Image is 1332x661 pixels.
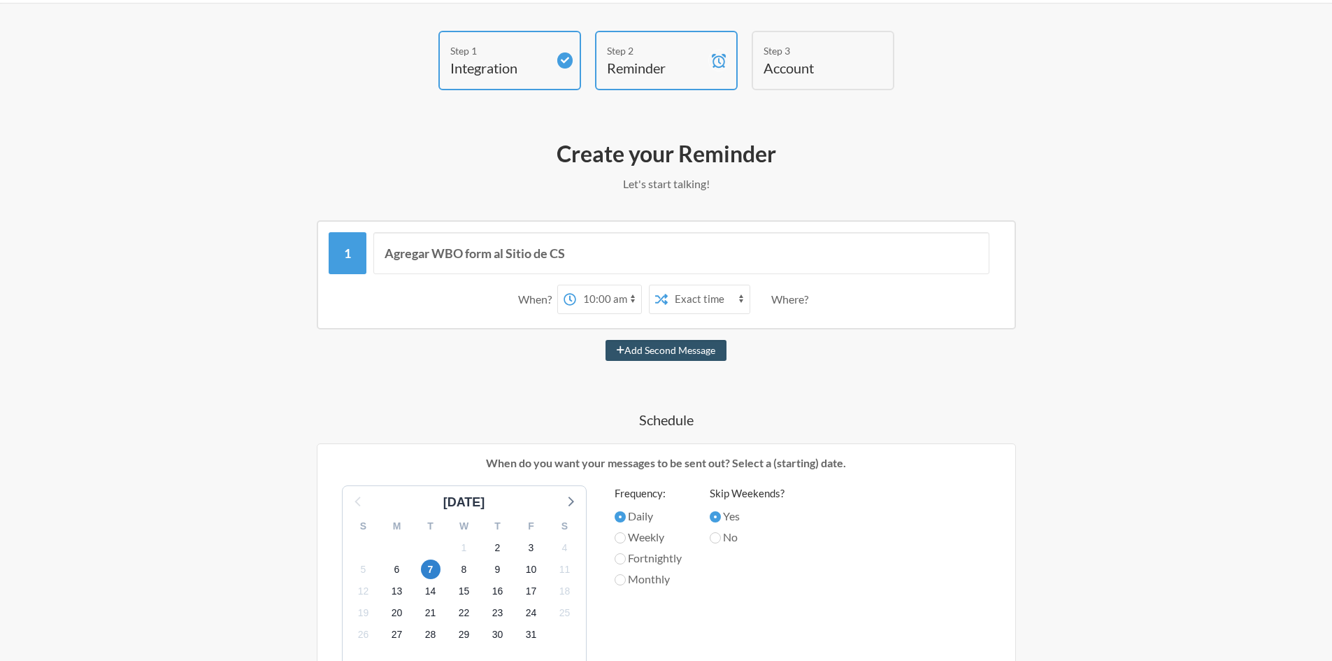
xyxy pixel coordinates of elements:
[615,532,626,543] input: Weekly
[522,604,541,623] span: Monday, November 24, 2025
[555,560,575,579] span: Tuesday, November 11, 2025
[438,493,491,512] div: [DATE]
[450,58,548,78] h4: Integration
[354,625,373,645] span: Wednesday, November 26, 2025
[454,582,474,602] span: Saturday, November 15, 2025
[607,58,705,78] h4: Reminder
[454,538,474,557] span: Saturday, November 1, 2025
[710,532,721,543] input: No
[454,625,474,645] span: Saturday, November 29, 2025
[450,43,548,58] div: Step 1
[261,410,1072,429] h4: Schedule
[615,550,682,567] label: Fortnightly
[710,511,721,523] input: Yes
[447,516,481,537] div: W
[380,516,414,537] div: M
[710,485,785,502] label: Skip Weekends?
[764,58,861,78] h4: Account
[555,604,575,623] span: Tuesday, November 25, 2025
[515,516,548,537] div: F
[615,529,682,546] label: Weekly
[522,582,541,602] span: Monday, November 17, 2025
[615,574,626,585] input: Monthly
[615,485,682,502] label: Frequency:
[454,560,474,579] span: Saturday, November 8, 2025
[421,625,441,645] span: Friday, November 28, 2025
[488,538,508,557] span: Sunday, November 2, 2025
[607,43,705,58] div: Step 2
[615,508,682,525] label: Daily
[522,538,541,557] span: Monday, November 3, 2025
[328,455,1005,471] p: When do you want your messages to be sent out? Select a (starting) date.
[261,139,1072,169] h2: Create your Reminder
[387,604,407,623] span: Thursday, November 20, 2025
[518,285,557,314] div: When?
[615,511,626,523] input: Daily
[387,560,407,579] span: Thursday, November 6, 2025
[548,516,582,537] div: S
[764,43,861,58] div: Step 3
[555,582,575,602] span: Tuesday, November 18, 2025
[354,582,373,602] span: Wednesday, November 12, 2025
[373,232,989,274] input: Message
[488,625,508,645] span: Sunday, November 30, 2025
[354,560,373,579] span: Wednesday, November 5, 2025
[414,516,447,537] div: T
[771,285,814,314] div: Where?
[615,571,682,588] label: Monthly
[421,560,441,579] span: Friday, November 7, 2025
[710,508,785,525] label: Yes
[522,625,541,645] span: Monday, December 1, 2025
[710,529,785,546] label: No
[615,553,626,564] input: Fortnightly
[347,516,380,537] div: S
[454,604,474,623] span: Saturday, November 22, 2025
[488,582,508,602] span: Sunday, November 16, 2025
[522,560,541,579] span: Monday, November 10, 2025
[488,604,508,623] span: Sunday, November 23, 2025
[354,604,373,623] span: Wednesday, November 19, 2025
[606,340,726,361] button: Add Second Message
[387,625,407,645] span: Thursday, November 27, 2025
[387,582,407,602] span: Thursday, November 13, 2025
[481,516,515,537] div: T
[261,176,1072,192] p: Let's start talking!
[555,538,575,557] span: Tuesday, November 4, 2025
[421,604,441,623] span: Friday, November 21, 2025
[421,582,441,602] span: Friday, November 14, 2025
[488,560,508,579] span: Sunday, November 9, 2025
